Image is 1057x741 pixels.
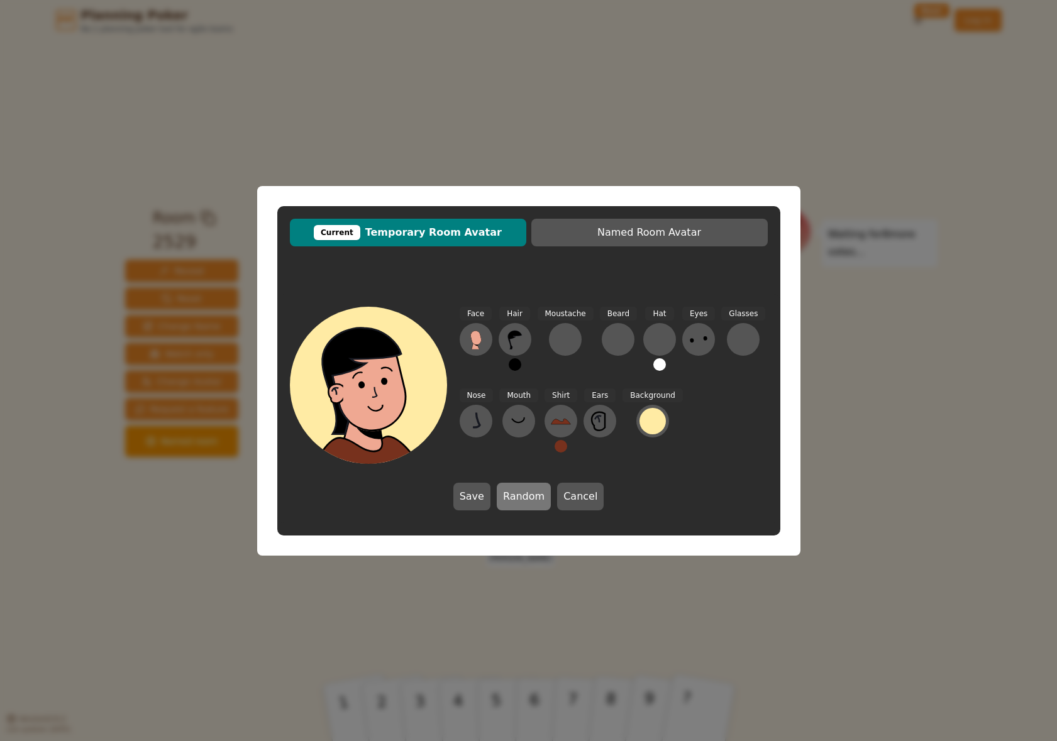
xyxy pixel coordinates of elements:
span: Temporary Room Avatar [296,225,520,240]
button: Named Room Avatar [531,219,768,246]
span: Beard [600,307,637,321]
button: Random [497,483,551,510]
button: CurrentTemporary Room Avatar [290,219,526,246]
span: Named Room Avatar [538,225,761,240]
span: Hair [499,307,530,321]
div: Current [314,225,360,240]
span: Shirt [545,388,577,403]
span: Eyes [682,307,715,321]
span: Ears [584,388,616,403]
span: Nose [460,388,494,403]
span: Glasses [721,307,765,321]
button: Cancel [557,483,604,510]
button: Save [453,483,490,510]
span: Hat [645,307,673,321]
span: Background [623,388,683,403]
span: Mouth [499,388,538,403]
span: Face [460,307,492,321]
span: Moustache [538,307,594,321]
